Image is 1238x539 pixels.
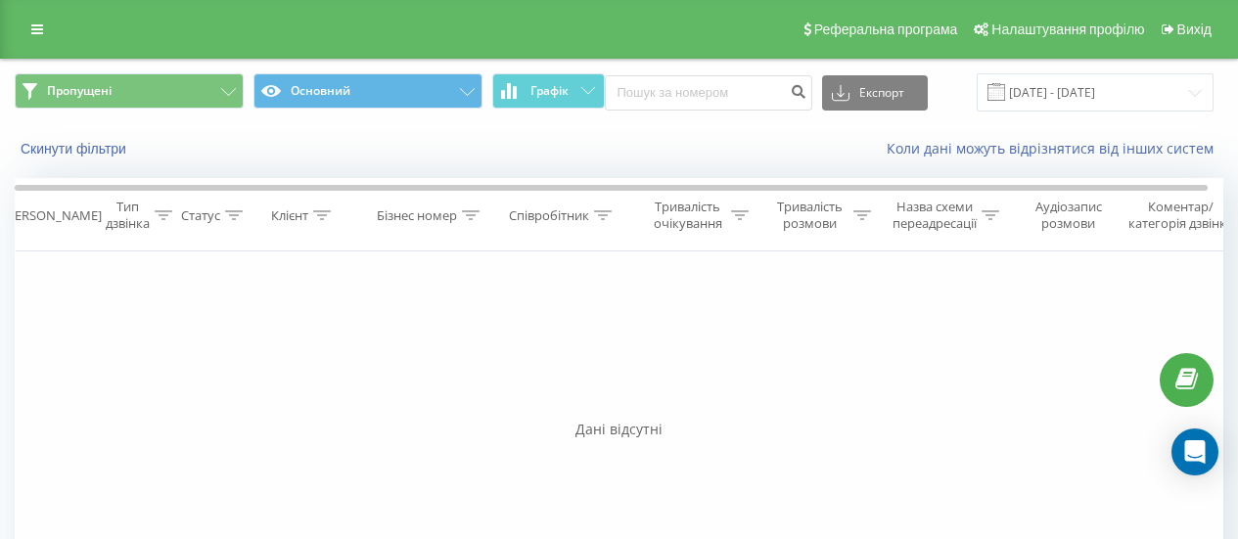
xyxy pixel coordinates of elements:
div: Тривалість розмови [771,199,848,232]
button: Експорт [822,75,928,111]
div: Open Intercom Messenger [1171,428,1218,475]
button: Пропущені [15,73,244,109]
div: Співробітник [509,207,589,224]
div: Бізнес номер [377,207,457,224]
div: Статус [181,207,220,224]
div: Клієнт [271,207,308,224]
div: [PERSON_NAME] [3,207,102,224]
span: Налаштування профілю [991,22,1144,37]
a: Коли дані можуть відрізнятися вiд інших систем [887,139,1223,157]
span: Графік [530,84,569,98]
span: Реферальна програма [814,22,958,37]
button: Основний [253,73,482,109]
button: Скинути фільтри [15,140,136,157]
div: Аудіозапис розмови [1021,199,1116,232]
span: Вихід [1177,22,1212,37]
div: Тип дзвінка [106,199,150,232]
button: Графік [492,73,605,109]
input: Пошук за номером [605,75,812,111]
div: Тривалість очікування [649,199,726,232]
div: Коментар/категорія дзвінка [1123,199,1238,232]
div: Назва схеми переадресації [893,199,977,232]
span: Пропущені [47,83,112,99]
div: Дані відсутні [15,420,1223,439]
